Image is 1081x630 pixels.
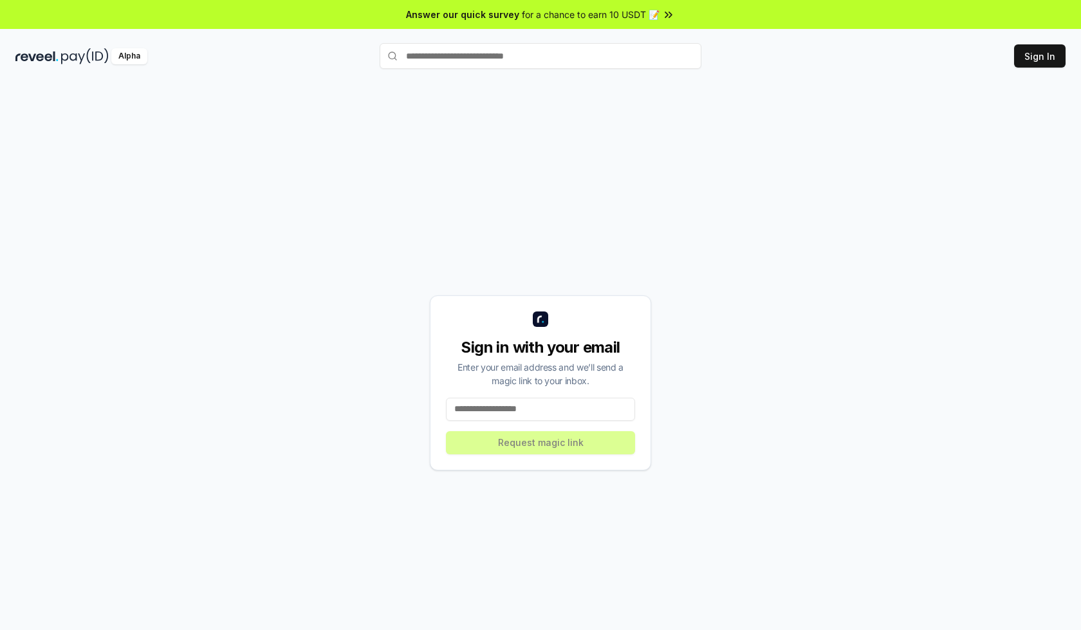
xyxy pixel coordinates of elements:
[61,48,109,64] img: pay_id
[522,8,660,21] span: for a chance to earn 10 USDT 📝
[406,8,519,21] span: Answer our quick survey
[446,337,635,358] div: Sign in with your email
[533,311,548,327] img: logo_small
[15,48,59,64] img: reveel_dark
[111,48,147,64] div: Alpha
[1014,44,1066,68] button: Sign In
[446,360,635,387] div: Enter your email address and we’ll send a magic link to your inbox.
